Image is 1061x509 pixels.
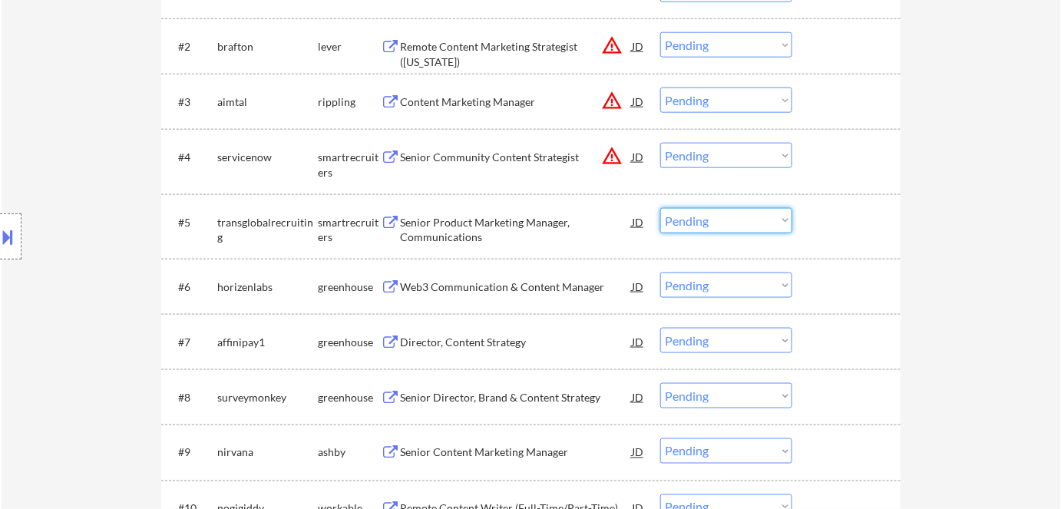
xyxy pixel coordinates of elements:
[630,88,646,115] div: JD
[318,279,381,295] div: greenhouse
[400,390,632,405] div: Senior Director, Brand & Content Strategy
[400,445,632,461] div: Senior Content Marketing Manager
[630,328,646,355] div: JD
[178,445,205,461] div: #9
[318,335,381,350] div: greenhouse
[400,94,632,110] div: Content Marketing Manager
[318,215,381,245] div: smartrecruiters
[400,215,632,245] div: Senior Product Marketing Manager, Communications
[601,145,623,167] button: warning_amber
[630,438,646,466] div: JD
[400,279,632,295] div: Web3 Communication & Content Manager
[630,208,646,236] div: JD
[601,90,623,111] button: warning_amber
[318,390,381,405] div: greenhouse
[400,150,632,165] div: Senior Community Content Strategist
[630,143,646,170] div: JD
[400,335,632,350] div: Director, Content Strategy
[217,445,318,461] div: nirvana
[630,383,646,411] div: JD
[318,445,381,461] div: ashby
[630,273,646,300] div: JD
[630,32,646,60] div: JD
[178,39,205,55] div: #2
[318,150,381,180] div: smartrecruiters
[400,39,632,69] div: Remote Content Marketing Strategist ([US_STATE])
[601,35,623,56] button: warning_amber
[217,39,318,55] div: brafton
[217,390,318,405] div: surveymonkey
[178,390,205,405] div: #8
[318,39,381,55] div: lever
[318,94,381,110] div: rippling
